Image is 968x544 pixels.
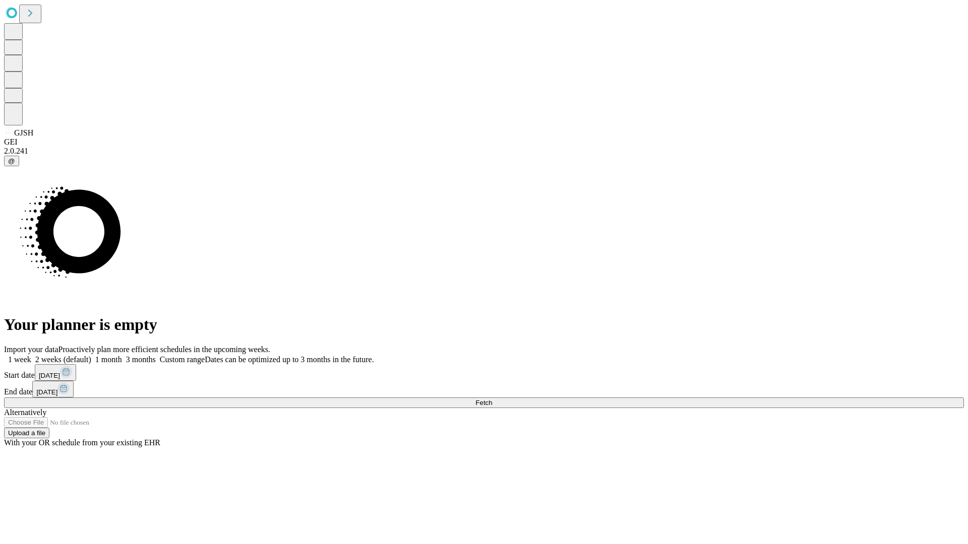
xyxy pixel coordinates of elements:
span: 2 weeks (default) [35,355,91,364]
button: Upload a file [4,428,49,438]
span: [DATE] [36,388,57,396]
span: [DATE] [39,372,60,379]
span: Alternatively [4,408,46,417]
button: [DATE] [35,364,76,381]
button: [DATE] [32,381,74,397]
h1: Your planner is empty [4,315,964,334]
button: Fetch [4,397,964,408]
div: GEI [4,138,964,147]
div: 2.0.241 [4,147,964,156]
div: Start date [4,364,964,381]
span: GJSH [14,128,33,137]
span: Custom range [160,355,205,364]
span: Proactively plan more efficient schedules in the upcoming weeks. [58,345,270,354]
span: 1 month [95,355,122,364]
span: 3 months [126,355,156,364]
span: 1 week [8,355,31,364]
span: Dates can be optimized up to 3 months in the future. [205,355,374,364]
div: End date [4,381,964,397]
span: With your OR schedule from your existing EHR [4,438,160,447]
span: @ [8,157,15,165]
span: Fetch [475,399,492,406]
span: Import your data [4,345,58,354]
button: @ [4,156,19,166]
